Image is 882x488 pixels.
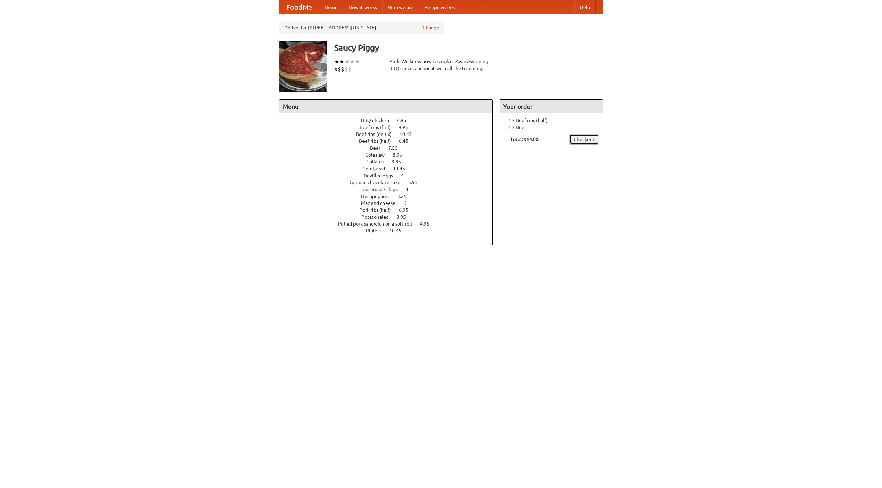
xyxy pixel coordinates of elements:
li: $ [348,66,351,73]
a: Coleslaw 8.95 [365,152,415,158]
span: 4.95 [397,118,413,123]
a: Devilled eggs 4 [363,173,417,178]
span: 10.45 [400,131,419,137]
li: ★ [350,58,355,66]
li: ★ [334,58,339,66]
a: Housemade chips 4 [359,187,421,192]
li: $ [334,66,338,73]
li: ★ [339,58,345,66]
a: Beer 7.55 [370,145,410,151]
a: BBQ chicken 4.95 [361,118,419,123]
span: Hushpuppies [361,193,396,199]
span: Potato salad [361,214,396,220]
span: Beef ribs (delux) [356,131,399,137]
span: 10.45 [389,228,408,233]
div: Pork. We know how to cook it. Award-winning BBQ sauce, and meat with all the trimmings. [389,58,493,72]
a: German chocolate cake 5.95 [350,180,430,185]
a: Change [423,24,439,31]
a: Pork ribs (half) 6.95 [359,207,421,213]
span: 9.95 [392,159,408,165]
span: 3.25 [397,193,413,199]
span: 4.95 [420,221,436,227]
span: Riblets [366,228,388,233]
a: Beef ribs (full) 9.95 [360,125,421,130]
li: ★ [345,58,350,66]
a: Beef ribs (delux) 10.45 [356,131,424,137]
span: Coleslaw [365,152,392,158]
li: $ [338,66,341,73]
a: Beef ribs (half) 6.45 [359,138,421,144]
a: Riblets 10.45 [366,228,414,233]
span: 3.95 [397,214,413,220]
a: Help [574,0,596,14]
li: $ [341,66,345,73]
a: FoodMe [279,0,319,14]
span: Devilled eggs [363,173,400,178]
li: 1 × Beef ribs (half) [503,117,599,124]
span: 5.95 [408,180,424,185]
li: ★ [355,58,360,66]
span: Pulled pork sandwich on a soft roll [338,221,419,227]
span: Collards [366,159,391,165]
li: 1 × Beer [503,124,599,131]
img: angular.jpg [279,41,327,92]
a: Who we are [382,0,419,14]
span: 8.95 [393,152,409,158]
div: Deliver to: [STREET_ADDRESS][US_STATE] [279,21,444,34]
span: BBQ chicken [361,118,396,123]
a: Pulled pork sandwich on a soft roll 4.95 [338,221,442,227]
span: Housemade chips [359,187,404,192]
span: German chocolate cake [350,180,407,185]
b: Total: $14.00 [510,137,539,142]
span: 6.95 [399,207,415,213]
span: Beef ribs (full) [360,125,398,130]
a: Hushpuppies 3.25 [361,193,419,199]
h4: Menu [279,100,492,113]
span: Beer [370,145,387,151]
a: Cornbread 11.45 [362,166,418,171]
a: Checkout [569,134,599,145]
span: 7.55 [388,145,404,151]
a: Collards 9.95 [366,159,414,165]
span: Beef ribs (half) [359,138,398,144]
span: Pork ribs (half) [359,207,398,213]
a: Potato salad 3.95 [361,214,419,220]
span: 11.45 [393,166,412,171]
span: 4 [406,187,415,192]
span: 6.45 [399,138,415,144]
span: Cornbread [362,166,392,171]
span: 4 [401,173,411,178]
a: How it works [343,0,382,14]
a: Mac and cheese 6 [361,200,419,206]
span: 6 [403,200,413,206]
span: Mac and cheese [361,200,402,206]
li: $ [345,66,348,73]
h4: Your order [500,100,603,113]
h3: Saucy Piggy [334,41,603,54]
span: 9.95 [399,125,415,130]
a: Recipe videos [419,0,460,14]
a: Home [319,0,343,14]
